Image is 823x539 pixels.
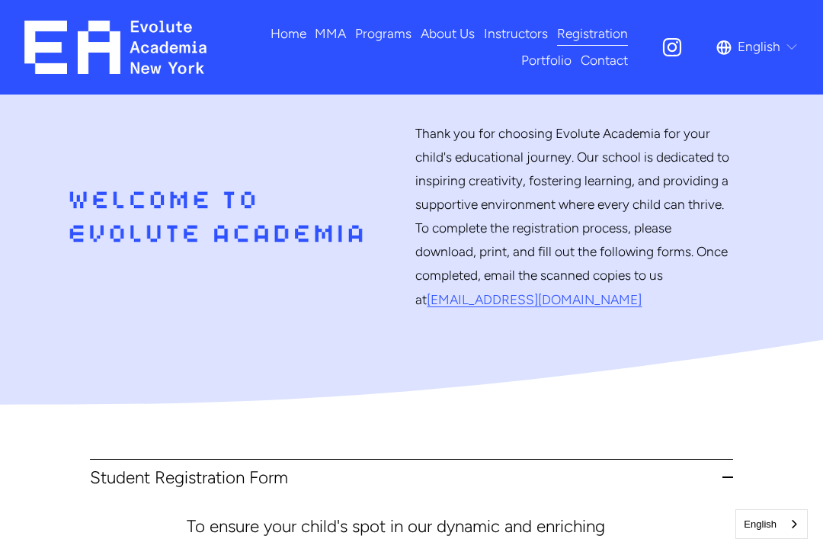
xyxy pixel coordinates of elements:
[355,22,411,46] span: Programs
[736,510,807,538] a: English
[427,292,642,307] a: [EMAIL_ADDRESS][DOMAIN_NAME]
[484,21,548,47] a: Instructors
[355,21,411,47] a: folder dropdown
[421,21,475,47] a: About Us
[581,47,628,74] a: Contact
[90,467,722,488] span: Student Registration Form
[557,21,628,47] a: Registration
[415,122,733,312] p: Thank you for choosing Evolute Academia for your child's educational journey. Our school is dedic...
[738,35,780,59] span: English
[271,21,306,47] a: Home
[521,47,572,74] a: Portfolio
[315,21,346,47] a: folder dropdown
[90,460,733,499] button: Student Registration Form
[24,21,207,74] img: EA
[315,22,346,46] span: MMA
[661,36,684,59] a: Instagram
[716,34,798,61] div: language picker
[735,509,808,539] aside: Language selected: English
